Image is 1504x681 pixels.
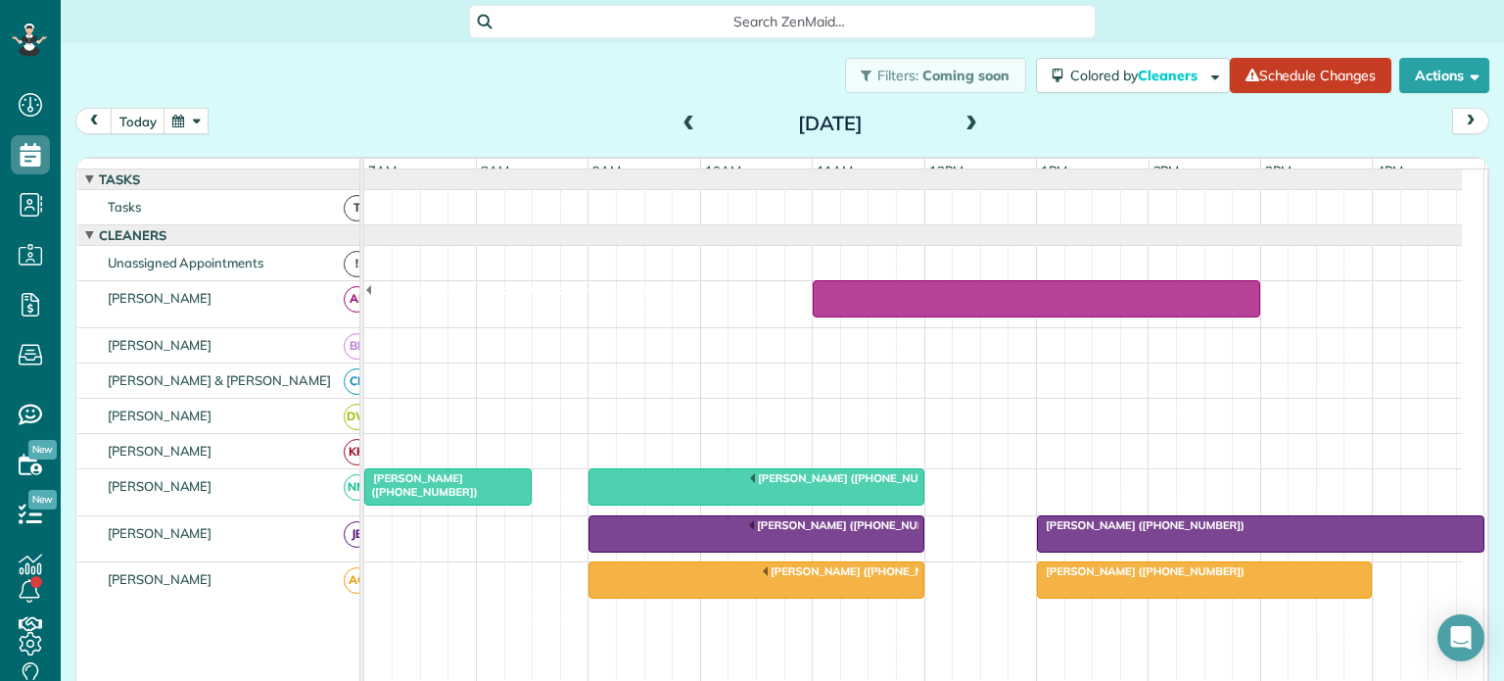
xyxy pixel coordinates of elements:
span: [PERSON_NAME] ([PHONE_NUMBER]) [748,471,958,485]
span: [PERSON_NAME] & [PERSON_NAME] [104,372,335,388]
span: AG [344,567,370,594]
span: New [28,440,57,460]
span: [PERSON_NAME] [104,571,216,587]
span: Cleaners [1138,67,1200,84]
span: DW [344,404,370,430]
span: Tasks [104,199,145,215]
span: Filters: [877,67,918,84]
span: [PERSON_NAME] ([PHONE_NUMBER]) [747,518,957,532]
span: 2pm [1150,163,1184,178]
span: Unassigned Appointments [104,255,267,270]
span: 10am [701,163,745,178]
span: 12pm [925,163,967,178]
span: 3pm [1261,163,1295,178]
span: 11am [813,163,857,178]
span: ! [344,251,370,277]
button: Colored byCleaners [1036,58,1230,93]
span: [PERSON_NAME] [104,525,216,541]
span: [PERSON_NAME] ([PHONE_NUMBER]) [1036,564,1245,578]
div: Open Intercom Messenger [1437,614,1484,661]
span: AF [344,286,370,313]
span: [PERSON_NAME] [104,337,216,353]
span: Cleaners [95,227,170,243]
span: New [28,490,57,510]
span: 4pm [1373,163,1407,178]
button: Actions [1399,58,1489,93]
span: T [344,195,370,221]
span: 8am [477,163,513,178]
a: Schedule Changes [1230,58,1391,93]
button: next [1452,108,1489,134]
span: [PERSON_NAME] ([PHONE_NUMBER]) [761,564,970,578]
span: 7am [364,163,400,178]
span: NM [344,474,370,501]
h2: [DATE] [708,113,953,134]
span: [PERSON_NAME] ([PHONE_NUMBER]) [363,471,478,499]
span: [PERSON_NAME] [104,290,216,306]
span: JB [344,521,370,548]
span: KH [344,439,370,465]
button: today [111,108,165,134]
span: Colored by [1070,67,1204,84]
span: BR [344,333,370,360]
span: 1pm [1037,163,1071,178]
span: [PERSON_NAME] [104,408,216,423]
span: [PERSON_NAME] ([PHONE_NUMBER]) [1036,518,1245,532]
span: [PERSON_NAME] [104,478,216,494]
span: [PERSON_NAME] [104,443,216,459]
span: CB [344,368,370,395]
span: 9am [588,163,625,178]
span: Tasks [95,171,144,187]
button: prev [75,108,113,134]
span: Coming soon [922,67,1010,84]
